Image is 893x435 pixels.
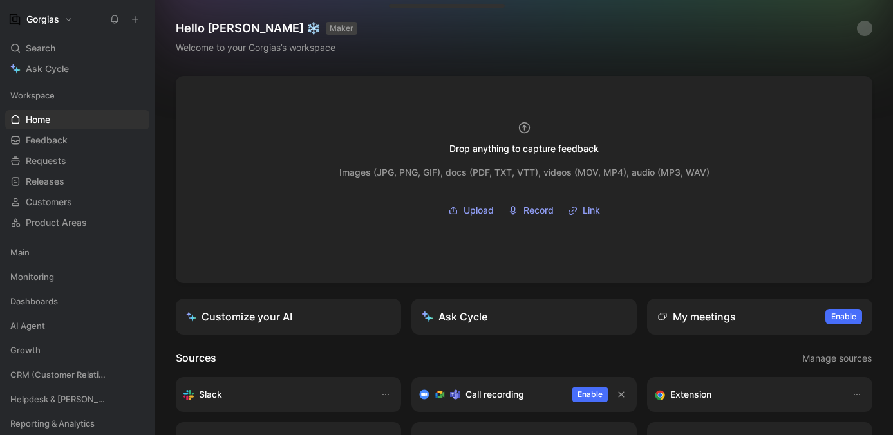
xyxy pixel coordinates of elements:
[26,113,50,126] span: Home
[825,309,862,324] button: Enable
[26,41,55,56] span: Search
[578,388,603,401] span: Enable
[422,309,487,324] div: Ask Cycle
[176,299,401,335] a: Customize your AI
[10,368,108,381] span: CRM (Customer Relationship Management)
[326,22,357,35] button: MAKER
[5,172,149,191] a: Releases
[5,414,149,433] div: Reporting & Analytics
[5,340,149,364] div: Growth
[5,110,149,129] a: Home
[199,387,222,402] h3: Slack
[5,365,149,384] div: CRM (Customer Relationship Management)
[5,39,149,58] div: Search
[183,387,368,402] div: Sync your customers, send feedback and get updates in Slack
[5,389,149,409] div: Helpdesk & [PERSON_NAME], Rules, and Views
[5,340,149,360] div: Growth
[449,141,599,156] div: Drop anything to capture feedback
[503,201,558,220] button: Record
[26,175,64,188] span: Releases
[176,40,357,55] div: Welcome to your Gorgias’s workspace
[465,387,524,402] h3: Call recording
[5,292,149,311] div: Dashboards
[583,203,600,218] span: Link
[5,192,149,212] a: Customers
[186,309,292,324] div: Customize your AI
[5,59,149,79] a: Ask Cycle
[5,292,149,315] div: Dashboards
[26,154,66,167] span: Requests
[411,299,637,335] button: Ask Cycle
[10,417,95,430] span: Reporting & Analytics
[5,316,149,335] div: AI Agent
[10,344,41,356] span: Growth
[5,389,149,412] div: Helpdesk & [PERSON_NAME], Rules, and Views
[5,316,149,339] div: AI Agent
[5,243,149,262] div: Main
[5,131,149,150] a: Feedback
[572,387,608,402] button: Enable
[831,310,856,323] span: Enable
[5,267,149,290] div: Monitoring
[10,319,45,332] span: AI Agent
[5,365,149,388] div: CRM (Customer Relationship Management)
[5,151,149,171] a: Requests
[802,350,872,367] button: Manage sources
[523,203,554,218] span: Record
[10,295,58,308] span: Dashboards
[655,387,839,402] div: Capture feedback from anywhere on the web
[26,216,87,229] span: Product Areas
[26,196,72,208] span: Customers
[339,165,710,180] div: Images (JPG, PNG, GIF), docs (PDF, TXT, VTT), videos (MOV, MP4), audio (MP3, WAV)
[657,309,736,324] div: My meetings
[10,270,54,283] span: Monitoring
[464,203,494,218] span: Upload
[802,351,872,366] span: Manage sources
[5,243,149,266] div: Main
[5,213,149,232] a: Product Areas
[10,246,30,259] span: Main
[26,14,59,25] h1: Gorgias
[5,267,149,286] div: Monitoring
[176,21,357,36] h1: Hello [PERSON_NAME] ❄️
[8,13,21,26] img: Gorgias
[563,201,605,220] button: Link
[26,61,69,77] span: Ask Cycle
[5,10,76,28] button: GorgiasGorgias
[10,89,55,102] span: Workspace
[444,201,498,220] button: Upload
[419,387,561,402] div: Record & transcribe meetings from Zoom, Meet & Teams.
[10,393,109,405] span: Helpdesk & [PERSON_NAME], Rules, and Views
[670,387,711,402] h3: Extension
[176,350,216,367] h2: Sources
[5,86,149,105] div: Workspace
[26,134,68,147] span: Feedback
